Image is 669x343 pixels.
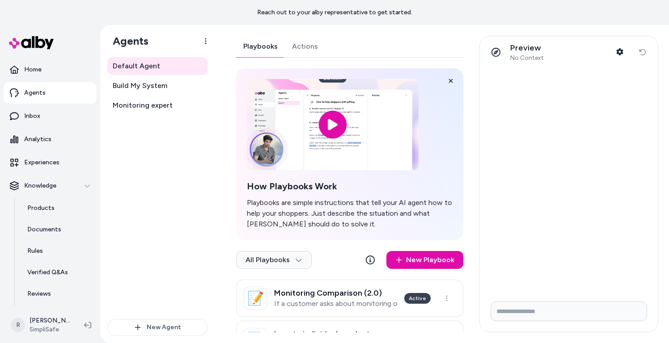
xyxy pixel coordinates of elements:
span: Monitoring expert [113,100,173,111]
h3: Locate individual products [274,330,397,339]
p: Products [27,204,55,213]
a: Actions [285,36,325,57]
p: Preview [510,43,544,53]
div: Active [404,293,431,304]
span: Build My System [113,80,167,91]
h1: Agents [106,34,148,48]
p: Home [24,65,42,74]
img: alby Logo [9,36,54,49]
div: 📝 [244,287,267,310]
button: New Agent [107,319,207,336]
p: Verified Q&As [27,268,68,277]
span: Default Agent [113,61,160,71]
p: Playbooks are simple instructions that tell your AI agent how to help your shoppers. Just describ... [247,197,453,230]
button: All Playbooks [236,251,312,269]
p: Reach out to your alby representative to get started. [257,8,412,17]
p: Experiences [24,158,59,167]
p: Inbox [24,112,40,121]
p: Knowledge [24,181,56,190]
a: Reviews [18,283,97,305]
a: Default Agent [107,57,207,75]
h3: Monitoring Comparison (2.0) [274,289,397,297]
a: Experiences [4,152,97,173]
p: Reviews [27,289,51,298]
a: Products [18,197,97,219]
a: Build My System [107,77,207,95]
p: Agents [24,88,46,97]
span: All Playbooks [246,255,302,264]
button: R[PERSON_NAME]SimpliSafe [5,311,77,339]
a: Verified Q&As [18,262,97,283]
a: 📝Monitoring Comparison (2.0)If a customer asks about monitoring options, monitoring plans, or mon... [236,280,463,317]
a: Monitoring expert [107,96,207,114]
span: No Context [510,54,544,62]
input: Write your prompt here [491,301,647,321]
p: If a customer asks about monitoring options, monitoring plans, or monitoring pricing. [274,299,397,308]
p: [PERSON_NAME] [30,316,70,325]
a: Agents [4,82,97,104]
span: SimpliSafe [30,325,70,334]
a: Rules [18,240,97,262]
h2: How Playbooks Work [247,181,453,192]
a: Playbooks [236,36,285,57]
p: Documents [27,225,61,234]
a: Home [4,59,97,80]
a: Inbox [4,105,97,127]
p: Rules [27,247,43,255]
p: Analytics [24,135,51,144]
a: Documents [18,219,97,240]
span: R [11,318,25,332]
a: New Playbook [386,251,463,269]
a: Analytics [4,129,97,150]
button: Knowledge [4,175,97,197]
